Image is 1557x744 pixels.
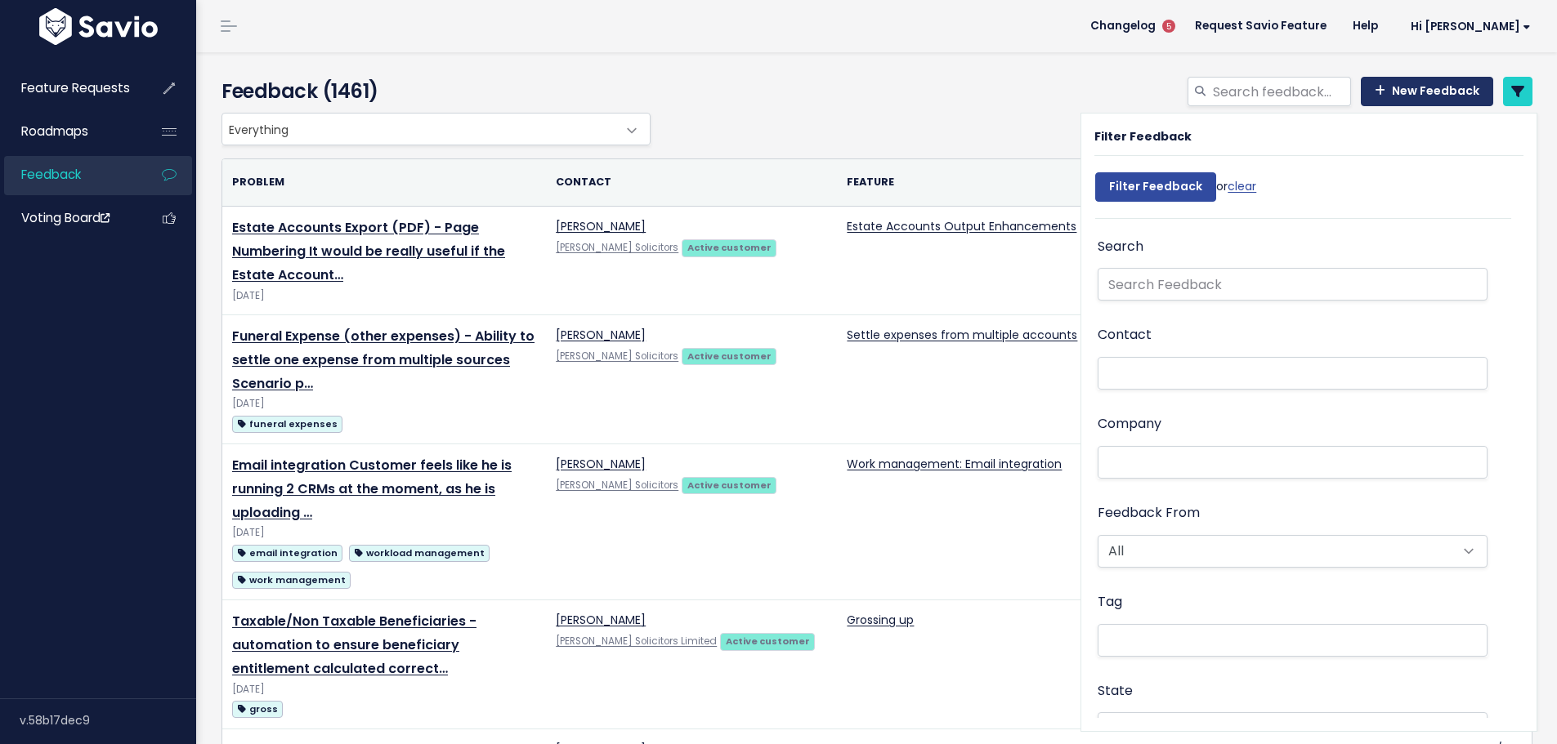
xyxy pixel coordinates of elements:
[221,113,651,145] span: Everything
[4,69,136,107] a: Feature Requests
[1228,178,1256,194] a: clear
[35,8,162,45] img: logo-white.9d6f32f41409.svg
[687,350,772,363] strong: Active customer
[21,209,110,226] span: Voting Board
[232,542,342,563] a: email integration
[556,456,646,472] a: [PERSON_NAME]
[1340,14,1391,38] a: Help
[4,199,136,237] a: Voting Board
[1098,590,1122,614] label: Tag
[1095,172,1216,202] input: Filter Feedback
[21,123,88,140] span: Roadmaps
[232,569,351,590] a: work management
[726,635,810,648] strong: Active customer
[232,701,283,718] span: gross
[232,416,342,433] span: funeral expenses
[847,218,1076,234] a: Estate Accounts Output Enhancements
[687,241,772,254] strong: Active customer
[847,456,1062,472] a: Work management: Email integration
[1211,77,1351,106] input: Search feedback...
[4,113,136,150] a: Roadmaps
[1098,501,1200,525] label: Feedback From
[232,572,351,589] span: work management
[1098,235,1143,259] label: Search
[1182,14,1340,38] a: Request Savio Feature
[682,238,776,255] a: Active customer
[687,479,772,492] strong: Active customer
[232,327,535,393] a: Funeral Expense (other expenses) - Ability to settle one expense from multiple sources Scenario p…
[546,159,837,207] th: Contact
[1361,77,1493,106] a: New Feedback
[232,698,283,719] a: gross
[1098,323,1152,347] label: Contact
[682,347,776,363] a: Active customer
[837,159,1132,207] th: Feature
[556,241,678,254] a: [PERSON_NAME] Solicitors
[232,218,505,284] a: Estate Accounts Export (PDF) - Page Numbering It would be really useful if the Estate Account…
[682,476,776,492] a: Active customer
[232,456,512,522] a: Email integration Customer feels like he is running 2 CRMs at the moment, as he is uploading …
[556,350,678,363] a: [PERSON_NAME] Solicitors
[1162,20,1175,33] span: 5
[21,166,81,183] span: Feedback
[4,156,136,194] a: Feedback
[232,413,342,434] a: funeral expenses
[1095,164,1256,218] div: or
[720,632,815,648] a: Active customer
[232,287,536,305] div: [DATE]
[556,612,646,628] a: [PERSON_NAME]
[232,395,536,412] div: [DATE]
[222,114,617,145] span: Everything
[221,77,642,106] h4: Feedback (1461)
[222,159,546,207] th: Problem
[349,542,490,563] a: workload management
[556,327,646,343] a: [PERSON_NAME]
[556,218,646,234] a: [PERSON_NAME]
[232,545,342,562] span: email integration
[1090,20,1156,32] span: Changelog
[1098,268,1488,301] input: Search Feedback
[1411,20,1531,33] span: Hi [PERSON_NAME]
[232,681,536,698] div: [DATE]
[232,612,476,678] a: Taxable/Non Taxable Beneficiaries - automation to ensure beneficiary entitlement calculated correct…
[349,545,490,562] span: workload management
[1094,128,1192,145] strong: Filter Feedback
[232,524,536,541] div: [DATE]
[1391,14,1544,39] a: Hi [PERSON_NAME]
[556,635,717,648] a: [PERSON_NAME] Solicitors Limited
[20,699,196,742] div: v.58b17dec9
[1098,679,1133,703] label: State
[847,612,914,628] a: Grossing up
[847,327,1077,343] a: Settle expenses from multiple accounts
[1098,412,1161,436] label: Company
[556,479,678,492] a: [PERSON_NAME] Solicitors
[21,79,130,96] span: Feature Requests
